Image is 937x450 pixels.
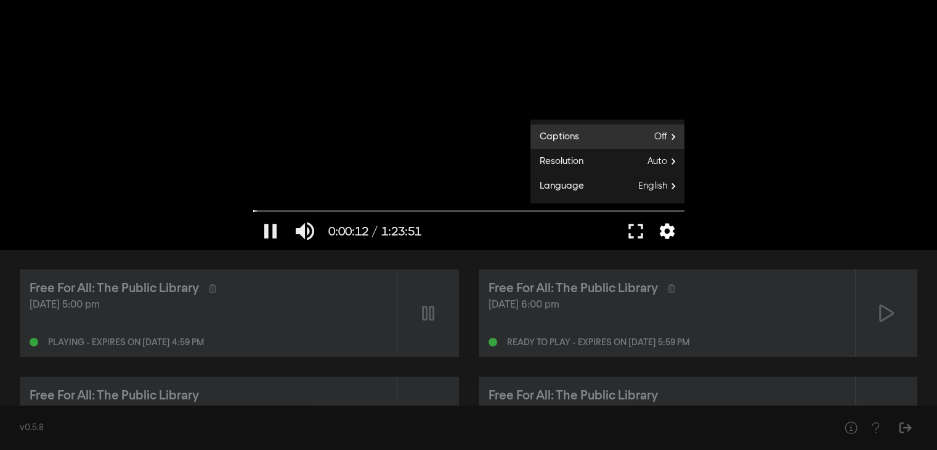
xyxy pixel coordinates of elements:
[30,405,387,420] div: [DATE] 6:00 pm
[30,387,199,405] div: Free For All: The Public Library
[838,415,863,440] button: Help
[322,213,428,250] button: 0:00:12 / 1:23:51
[530,130,579,144] span: Captions
[253,213,288,250] button: Pause
[507,338,689,347] div: Ready to play - expires on [DATE] 5:59 pm
[489,387,658,405] div: Free For All: The Public Library
[20,422,814,435] div: v0.5.8
[530,125,684,149] button: Captions
[530,179,584,194] span: Language
[530,155,583,169] span: Resolution
[48,338,204,347] div: Playing - expires on [DATE] 4:59 pm
[893,415,917,440] button: Sign Out
[530,174,684,198] button: Language
[489,298,846,313] div: [DATE] 6:00 pm
[619,213,653,250] button: Full screen
[863,415,888,440] button: Help
[288,213,322,250] button: Mute
[489,279,658,298] div: Free For All: The Public Library
[489,405,846,420] div: [DATE] 6:00 pm
[653,213,681,250] button: More settings
[30,298,387,313] div: [DATE] 5:00 pm
[654,128,684,146] span: Off
[30,279,199,298] div: Free For All: The Public Library
[638,177,684,195] span: English
[647,152,684,171] span: Auto
[530,149,684,174] button: Resolution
